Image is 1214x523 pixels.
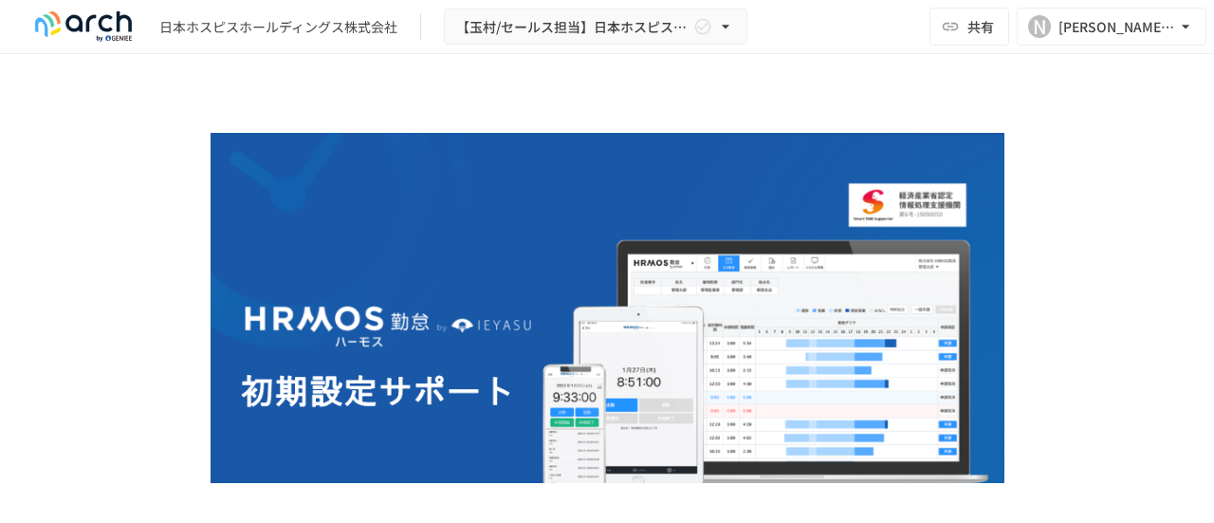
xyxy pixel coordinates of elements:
[444,9,747,46] button: 【玉村/セールス担当】日本ホスピスホールディングス株式会社様_初期設定サポート
[211,133,1004,522] img: GdztLVQAPnGLORo409ZpmnRQckwtTrMz8aHIKJZF2AQ
[159,17,397,37] div: 日本ホスピスホールディングス株式会社
[929,8,1009,46] button: 共有
[456,15,690,39] span: 【玉村/セールス担当】日本ホスピスホールディングス株式会社様_初期設定サポート
[1058,15,1176,39] div: [PERSON_NAME][EMAIL_ADDRESS][DOMAIN_NAME]
[1017,8,1206,46] button: N[PERSON_NAME][EMAIL_ADDRESS][DOMAIN_NAME]
[1028,15,1051,38] div: N
[967,16,994,37] span: 共有
[23,11,144,42] img: logo-default@2x-9cf2c760.svg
